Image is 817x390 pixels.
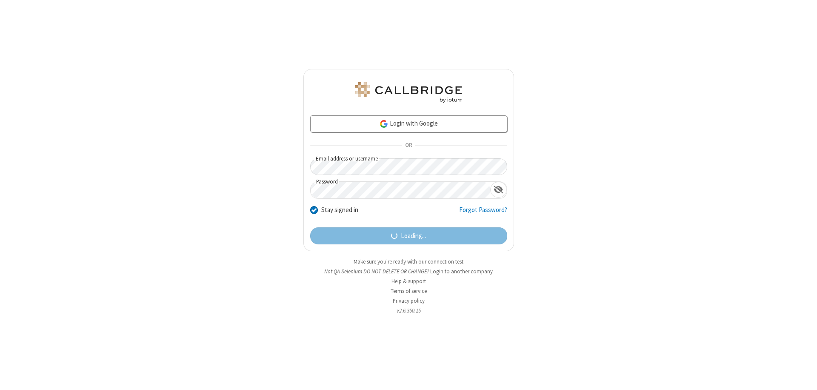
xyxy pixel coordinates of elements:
a: Forgot Password? [459,205,507,221]
input: Password [311,182,490,198]
img: google-icon.png [379,119,389,129]
span: OR [402,140,415,152]
a: Help & support [391,278,426,285]
button: Login to another company [430,267,493,275]
a: Make sure you're ready with our connection test [354,258,463,265]
li: Not QA Selenium DO NOT DELETE OR CHANGE? [303,267,514,275]
button: Loading... [310,227,507,244]
a: Terms of service [391,287,427,295]
span: Loading... [401,231,426,241]
input: Email address or username [310,158,507,175]
li: v2.6.350.15 [303,307,514,315]
div: Show password [490,182,507,198]
label: Stay signed in [321,205,358,215]
a: Login with Google [310,115,507,132]
a: Privacy policy [393,297,425,304]
img: QA Selenium DO NOT DELETE OR CHANGE [353,82,464,103]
